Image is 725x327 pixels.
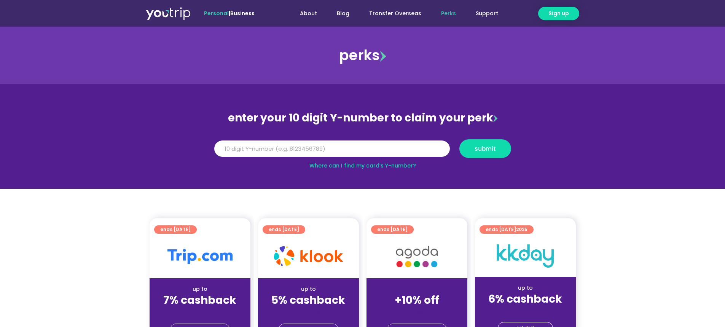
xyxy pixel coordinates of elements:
[156,307,244,315] div: (for stays only)
[264,307,353,315] div: (for stays only)
[459,139,511,158] button: submit
[269,225,299,234] span: ends [DATE]
[160,225,191,234] span: ends [DATE]
[156,285,244,293] div: up to
[410,285,424,293] span: up to
[214,139,511,164] form: Y Number
[481,306,570,314] div: (for stays only)
[548,10,569,18] span: Sign up
[359,6,431,21] a: Transfer Overseas
[327,6,359,21] a: Blog
[271,293,345,308] strong: 5% cashback
[377,225,408,234] span: ends [DATE]
[516,226,527,233] span: 2025
[290,6,327,21] a: About
[264,285,353,293] div: up to
[204,10,255,17] span: |
[480,225,534,234] a: ends [DATE]2025
[475,146,496,152] span: submit
[431,6,466,21] a: Perks
[163,293,236,308] strong: 7% cashback
[210,108,515,128] div: enter your 10 digit Y-number to claim your perk
[214,140,450,157] input: 10 digit Y-number (e.g. 8123456789)
[154,225,197,234] a: ends [DATE]
[230,10,255,17] a: Business
[309,162,416,169] a: Where can I find my card’s Y-number?
[481,284,570,292] div: up to
[275,6,508,21] nav: Menu
[371,225,414,234] a: ends [DATE]
[486,225,527,234] span: ends [DATE]
[395,293,439,308] strong: +10% off
[488,292,562,306] strong: 6% cashback
[204,10,229,17] span: Personal
[538,7,579,20] a: Sign up
[466,6,508,21] a: Support
[373,307,461,315] div: (for stays only)
[263,225,305,234] a: ends [DATE]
